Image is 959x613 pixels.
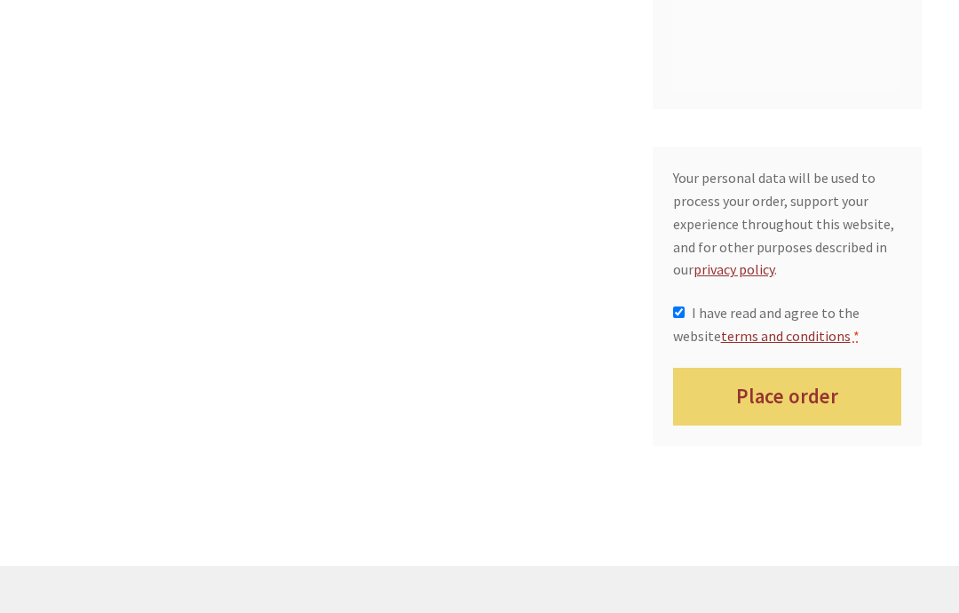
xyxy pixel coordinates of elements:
[721,327,851,345] a: terms and conditions
[693,260,774,278] a: privacy policy
[673,368,902,426] button: Place order
[853,327,860,345] abbr: required
[673,304,860,345] span: I have read and agree to the website
[673,167,902,282] p: Your personal data will be used to process your order, support your experience throughout this we...
[673,306,685,318] input: I have read and agree to the websiteterms and conditions *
